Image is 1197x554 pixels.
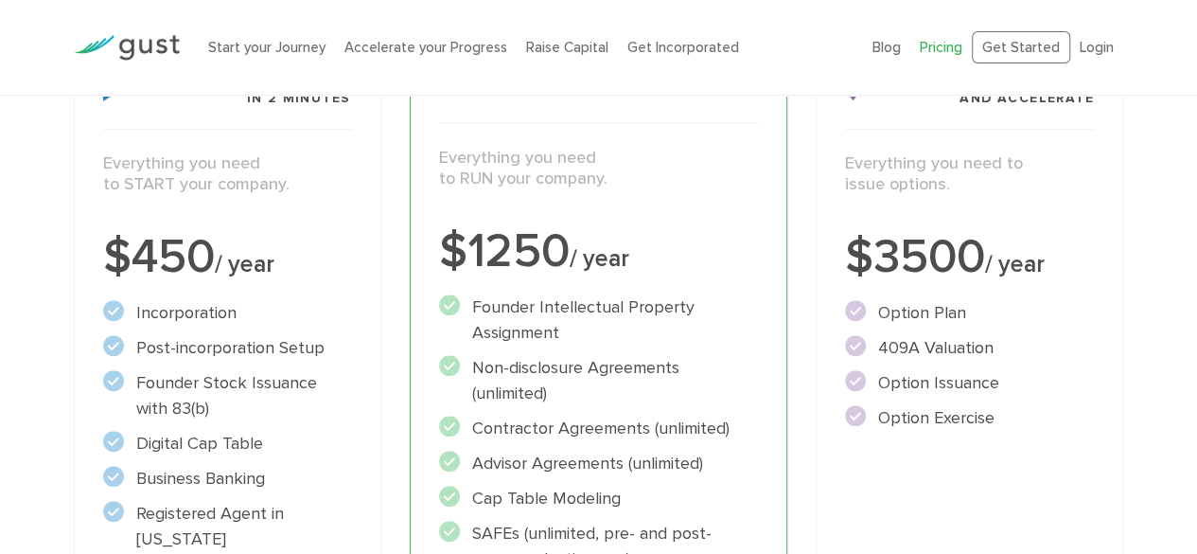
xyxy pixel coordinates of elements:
div: $3500 [845,234,1094,281]
li: Incorporation [103,300,352,326]
li: Registered Agent in [US_STATE] [103,501,352,552]
li: Founder Intellectual Property Assignment [439,295,758,346]
div: $450 [103,234,352,281]
span: / year [985,250,1045,278]
li: Contractor Agreements (unlimited) [439,416,758,441]
li: Business Banking [103,466,352,491]
a: Get Incorporated [627,39,739,56]
li: Non-disclosure Agreements (unlimited) [439,355,758,406]
li: Digital Cap Table [103,431,352,456]
a: Get Started [972,31,1070,64]
a: Pricing [920,39,962,56]
li: Option Exercise [845,405,1094,431]
li: Option Plan [845,300,1094,326]
li: Option Issuance [845,370,1094,396]
a: Accelerate your Progress [344,39,507,56]
li: Advisor Agreements (unlimited) [439,451,758,476]
span: Accelerate [439,80,567,98]
a: Start your Journey [208,39,326,56]
li: Founder Stock Issuance with 83(b) [103,370,352,421]
p: Everything you need to START your company. [103,153,352,196]
span: Incorporate in 2 Minutes [246,79,351,105]
a: Blog [872,39,901,56]
p: Everything you need to issue options. [845,153,1094,196]
li: Cap Table Modeling [439,486,758,511]
img: Gust Logo [74,35,180,61]
span: / year [570,244,629,273]
a: Raise Capital [526,39,608,56]
span: Includes START and ACCELERATE [959,79,1094,105]
p: Everything you need to RUN your company. [439,148,758,190]
li: Post-incorporation Setup [103,335,352,361]
a: Login [1080,39,1114,56]
div: $1250 [439,228,758,276]
span: / year [215,250,274,278]
li: 409A Valuation [845,335,1094,361]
